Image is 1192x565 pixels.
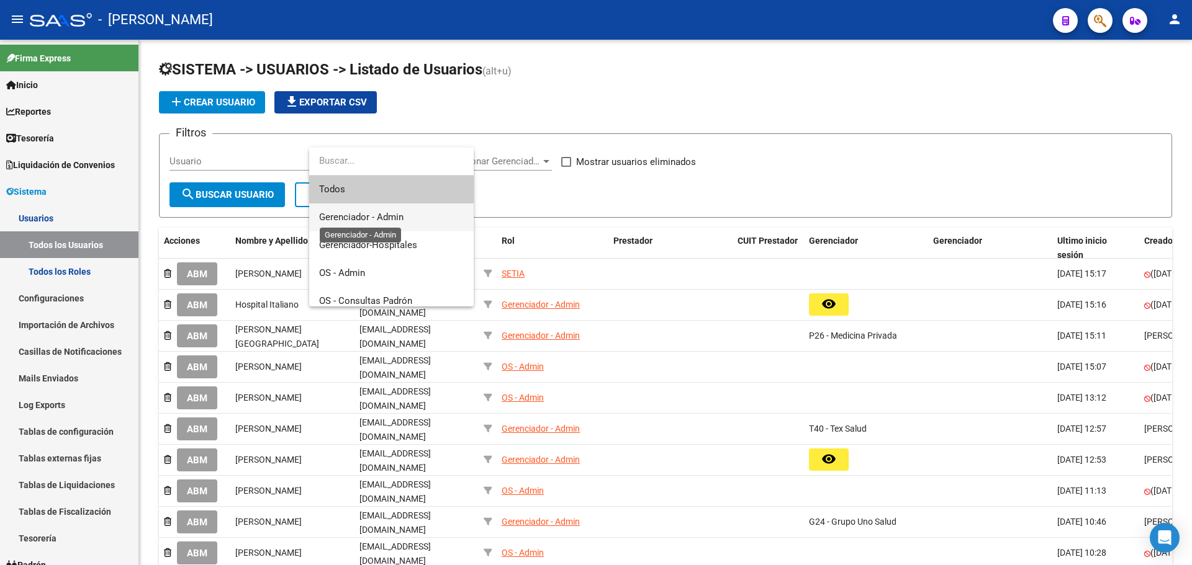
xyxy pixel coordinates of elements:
input: dropdown search [309,147,474,175]
span: OS - Admin [319,267,365,278]
span: OS - Consultas Padrón [319,295,412,306]
div: Open Intercom Messenger [1150,523,1180,553]
span: Todos [319,176,464,203]
span: Gerenciador - Admin [319,211,404,223]
span: Gerenciador-Hospitales [319,239,417,251]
